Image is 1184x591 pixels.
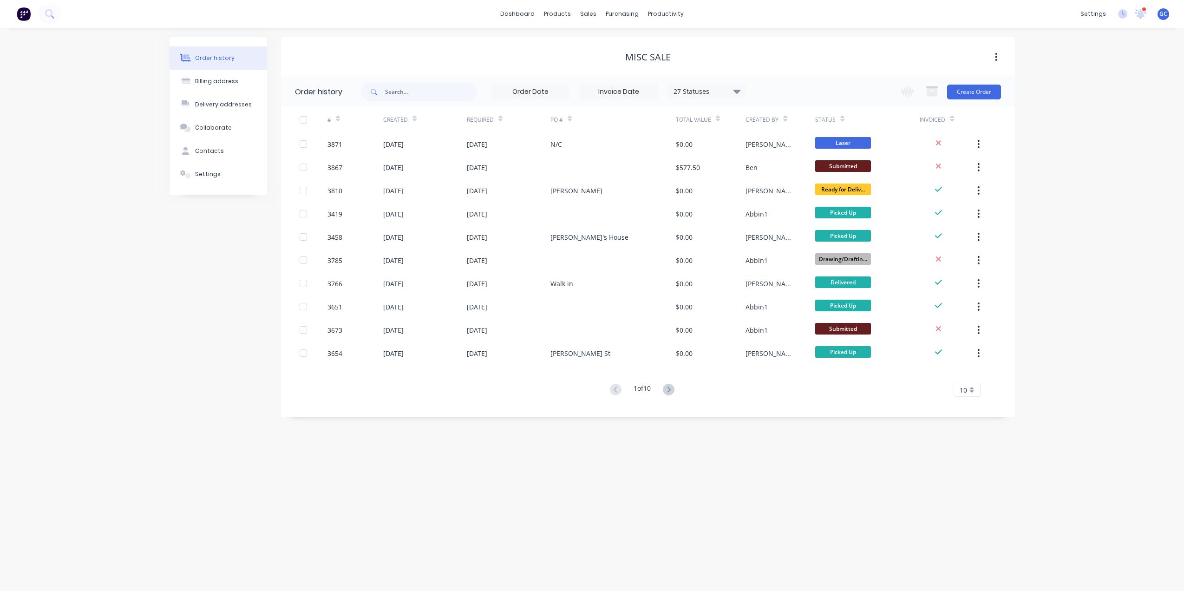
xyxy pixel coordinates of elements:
div: PO # [550,107,676,132]
div: [DATE] [383,279,404,289]
div: Created [383,116,408,124]
div: [DATE] [383,139,404,149]
div: Required [467,107,550,132]
div: $0.00 [676,232,693,242]
span: Picked Up [815,300,871,311]
div: $0.00 [676,302,693,312]
div: [PERSON_NAME] [550,186,602,196]
input: Order Date [491,85,569,99]
div: [PERSON_NAME] [746,232,797,242]
div: PO # [550,116,563,124]
div: Settings [195,170,221,178]
div: Delivery addresses [195,100,252,109]
div: Invoiced [920,116,945,124]
div: Abbin1 [746,209,768,219]
div: [PERSON_NAME]'s House [550,232,628,242]
button: Order history [170,46,267,70]
div: Contacts [195,147,224,155]
div: [DATE] [467,209,487,219]
div: # [327,107,383,132]
div: Order history [195,54,235,62]
button: Billing address [170,70,267,93]
div: settings [1076,7,1111,21]
span: Submitted [815,160,871,172]
span: 10 [960,385,967,395]
button: Delivery addresses [170,93,267,116]
div: [DATE] [383,302,404,312]
div: [PERSON_NAME] [746,139,797,149]
div: 3810 [327,186,342,196]
div: Collaborate [195,124,232,132]
div: # [327,116,331,124]
div: [DATE] [467,163,487,172]
div: Ben [746,163,758,172]
div: [DATE] [467,348,487,358]
div: Status [815,107,920,132]
span: Laser [815,137,871,149]
div: $0.00 [676,256,693,265]
div: [PERSON_NAME] [746,279,797,289]
div: [DATE] [383,209,404,219]
div: Total Value [676,107,746,132]
div: 3419 [327,209,342,219]
input: Invoice Date [580,85,658,99]
div: [DATE] [383,256,404,265]
div: purchasing [601,7,643,21]
span: Submitted [815,323,871,335]
div: Walk in [550,279,573,289]
div: [DATE] [383,232,404,242]
div: [DATE] [467,139,487,149]
span: Picked Up [815,230,871,242]
div: Misc Sale [625,52,671,63]
div: [DATE] [467,302,487,312]
div: sales [576,7,601,21]
div: Abbin1 [746,325,768,335]
div: [DATE] [467,186,487,196]
div: $0.00 [676,325,693,335]
div: 27 Statuses [668,86,746,97]
div: Order history [295,86,342,98]
div: $0.00 [676,279,693,289]
span: GC [1159,10,1167,18]
div: N/C [550,139,562,149]
div: [PERSON_NAME] [746,348,797,358]
button: Settings [170,163,267,186]
div: $0.00 [676,139,693,149]
div: products [539,7,576,21]
div: [PERSON_NAME] St [550,348,610,358]
div: Abbin1 [746,302,768,312]
div: 3871 [327,139,342,149]
div: 1 of 10 [634,383,651,397]
div: Created By [746,107,815,132]
div: $577.50 [676,163,700,172]
button: Create Order [947,85,1001,99]
div: Abbin1 [746,256,768,265]
div: [DATE] [383,163,404,172]
div: 3673 [327,325,342,335]
button: Contacts [170,139,267,163]
div: [PERSON_NAME] [746,186,797,196]
span: Ready for Deliv... [815,184,871,195]
div: Invoiced [920,107,975,132]
div: $0.00 [676,348,693,358]
div: Required [467,116,494,124]
div: 3785 [327,256,342,265]
div: Billing address [195,77,238,85]
div: Created By [746,116,778,124]
div: productivity [643,7,688,21]
a: dashboard [496,7,539,21]
div: [DATE] [383,325,404,335]
span: Delivered [815,276,871,288]
div: [DATE] [467,256,487,265]
div: 3867 [327,163,342,172]
div: $0.00 [676,209,693,219]
div: [DATE] [467,279,487,289]
div: [DATE] [467,232,487,242]
input: Search... [385,83,477,101]
img: Factory [17,7,31,21]
div: [DATE] [383,348,404,358]
span: Drawing/Draftin... [815,253,871,265]
div: 3654 [327,348,342,358]
span: Picked Up [815,207,871,218]
div: [DATE] [467,325,487,335]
